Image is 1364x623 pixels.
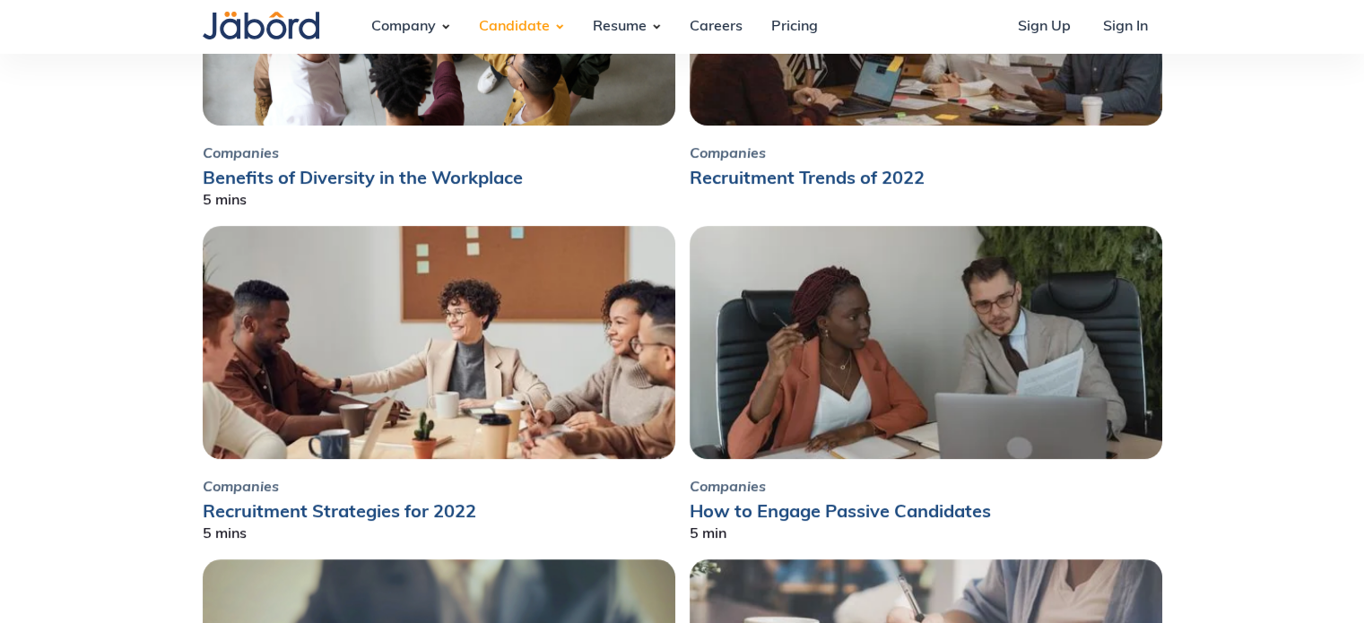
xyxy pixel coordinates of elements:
h6: Companies [203,480,675,495]
div: Candidate [465,3,564,51]
div: 5 min [690,523,1162,545]
img: Recruitment Strategies for 2022 [203,226,675,459]
h6: Companies [203,147,675,161]
h6: Companies [690,480,1162,495]
a: Sign Up [1003,3,1084,51]
a: Careers [675,3,757,51]
h3: Benefits of Diversity in the Workplace [203,169,675,190]
a: CompaniesHow to Engage Passive Candidates5 min [690,226,1162,545]
div: Company [357,3,450,51]
h3: Recruitment Trends of 2022 [690,169,1162,190]
a: Pricing [757,3,832,51]
a: Sign In [1088,3,1161,51]
div: 5 mins [203,523,675,545]
h3: How to Engage Passive Candidates [690,502,1162,523]
img: How to Engage Passive Candidates [690,226,1162,459]
div: 5 mins [203,190,675,212]
img: Jabord [203,12,319,39]
div: Resume [578,3,661,51]
a: CompaniesRecruitment Strategies for 20225 mins [203,226,675,545]
h6: Companies [690,147,1162,161]
h3: Recruitment Strategies for 2022 [203,502,675,523]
